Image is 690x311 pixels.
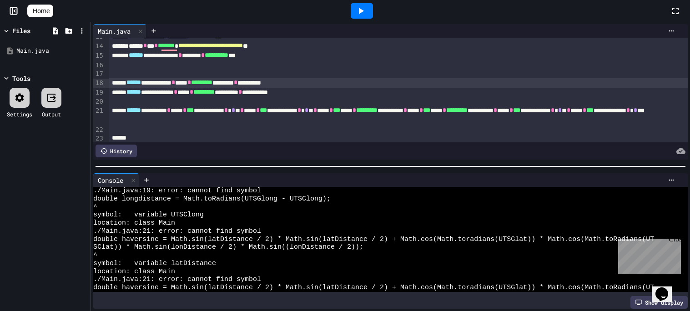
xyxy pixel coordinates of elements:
[93,243,363,251] span: SClat)) * Math.sin(lonDistance / 2) * Math.sin((lonDistance / 2));
[93,70,105,79] div: 17
[93,88,105,98] div: 19
[93,26,135,36] div: Main.java
[93,195,331,203] span: double longdistance = Math.toRadians(UTSGlong - UTSClong);
[93,227,261,236] span: ./Main.java:21: error: cannot find symbol
[93,42,105,51] div: 14
[93,260,216,268] span: symbol: variable latDistance
[614,235,681,274] iframe: chat widget
[12,26,30,35] div: Files
[27,5,53,17] a: Home
[93,79,105,88] div: 18
[93,187,261,195] span: ./Main.java:19: error: cannot find symbol
[93,236,654,244] span: double haversine = Math.sin(latDistance / 2) * Math.sin(latDistance / 2) + Math.cos(Math.toradian...
[93,134,105,143] div: 23
[630,296,688,309] div: Show display
[93,24,146,38] div: Main.java
[93,284,654,292] span: double haversine = Math.sin(latDistance / 2) * Math.sin(latDistance / 2) + Math.cos(Math.toradian...
[93,219,175,227] span: location: class Main
[42,110,61,118] div: Output
[652,275,681,302] iframe: chat widget
[96,145,137,157] div: History
[93,203,97,211] span: ^
[4,4,63,58] div: Chat with us now!Close
[93,61,105,70] div: 16
[93,251,97,260] span: ^
[7,110,32,118] div: Settings
[33,6,50,15] span: Home
[93,276,261,284] span: ./Main.java:21: error: cannot find symbol
[93,125,105,135] div: 22
[93,211,204,219] span: symbol: variable UTSClong
[93,106,105,125] div: 21
[16,46,87,55] div: Main.java
[93,51,105,61] div: 15
[93,176,128,185] div: Console
[12,74,30,83] div: Tools
[93,173,139,187] div: Console
[93,268,175,276] span: location: class Main
[93,97,105,106] div: 20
